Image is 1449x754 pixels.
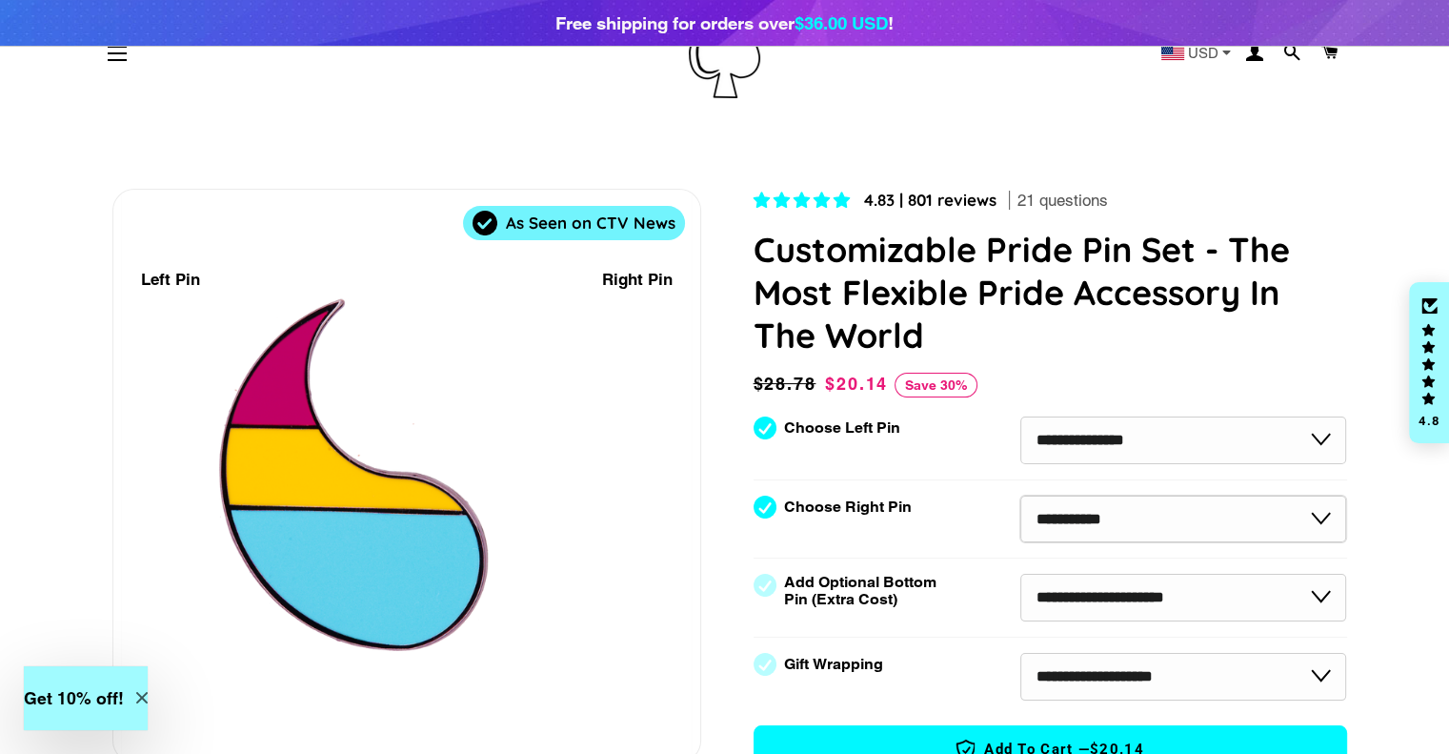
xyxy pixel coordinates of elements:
[754,228,1347,357] h1: Customizable Pride Pin Set - The Most Flexible Pride Accessory In The World
[1188,46,1218,60] span: USD
[555,10,894,36] div: Free shipping for orders over !
[1409,282,1449,444] div: Click to open Judge.me floating reviews tab
[1418,415,1440,427] div: 4.8
[784,419,900,437] label: Choose Left Pin
[754,371,821,397] span: $28.78
[784,656,883,673] label: Gift Wrapping
[754,191,855,210] span: 4.83 stars
[689,10,760,98] img: Pin-Ace
[602,267,673,293] div: Right Pin
[864,190,996,210] span: 4.83 | 801 reviews
[895,373,977,397] span: Save 30%
[784,499,912,516] label: Choose Right Pin
[825,374,888,394] span: $20.14
[795,12,888,33] span: $36.00 USD
[1017,190,1108,213] span: 21 questions
[784,574,944,608] label: Add Optional Bottom Pin (Extra Cost)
